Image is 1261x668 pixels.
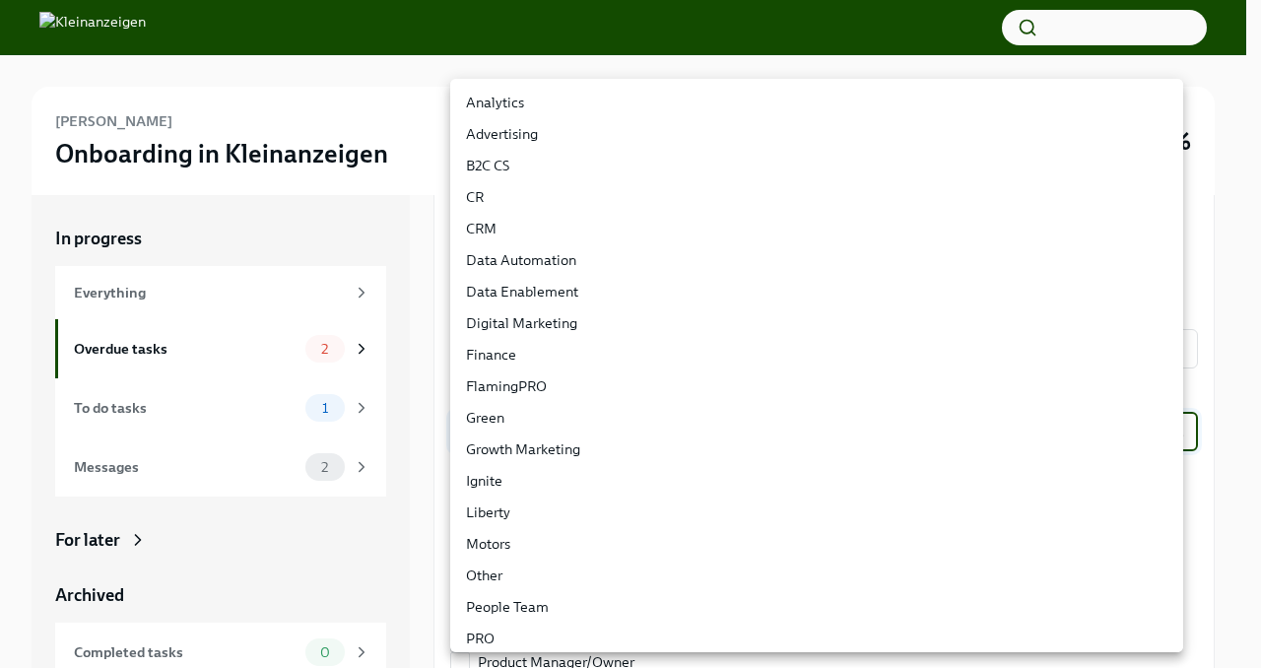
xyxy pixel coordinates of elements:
[450,307,1183,339] li: Digital Marketing
[450,560,1183,591] li: Other
[450,591,1183,623] li: People Team
[450,87,1183,118] li: Analytics
[450,497,1183,528] li: Liberty
[450,434,1183,465] li: Growth Marketing
[450,244,1183,276] li: Data Automation
[450,181,1183,213] li: CR
[450,402,1183,434] li: Green
[450,339,1183,370] li: Finance
[450,465,1183,497] li: Ignite
[450,118,1183,150] li: Advertising
[450,276,1183,307] li: Data Enablement
[450,623,1183,654] li: PRO
[450,370,1183,402] li: FlamingPRO
[450,213,1183,244] li: CRM
[450,150,1183,181] li: B2C CS
[450,528,1183,560] li: Motors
